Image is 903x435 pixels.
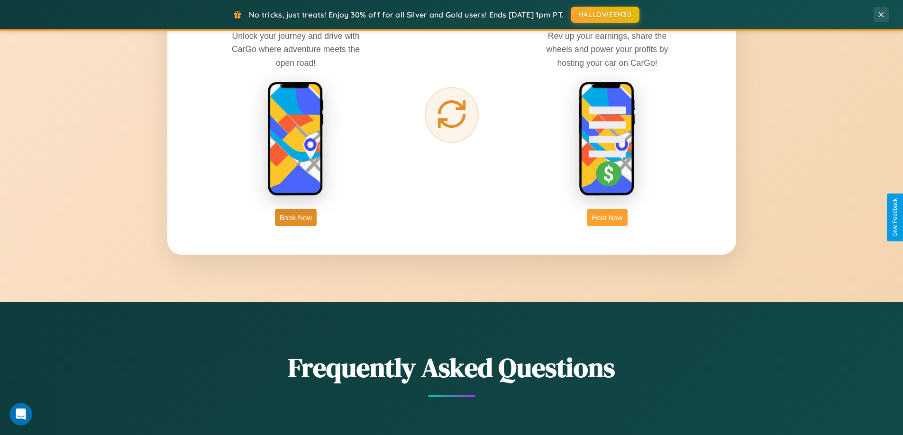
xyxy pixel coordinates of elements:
[275,209,317,226] button: Book Now
[267,81,324,197] img: rent phone
[249,10,564,19] span: No tricks, just treats! Enjoy 30% off for all Silver and Gold users! Ends [DATE] 1pm PT.
[167,349,736,386] h2: Frequently Asked Questions
[579,81,636,197] img: host phone
[225,29,367,69] p: Unlock your journey and drive with CarGo where adventure meets the open road!
[536,29,678,69] p: Rev up your earnings, share the wheels and power your profits by hosting your car on CarGo!
[571,7,639,23] button: HALLOWEEN30
[892,198,898,237] div: Give Feedback
[587,209,627,226] button: Host Now
[9,403,32,426] iframe: Intercom live chat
